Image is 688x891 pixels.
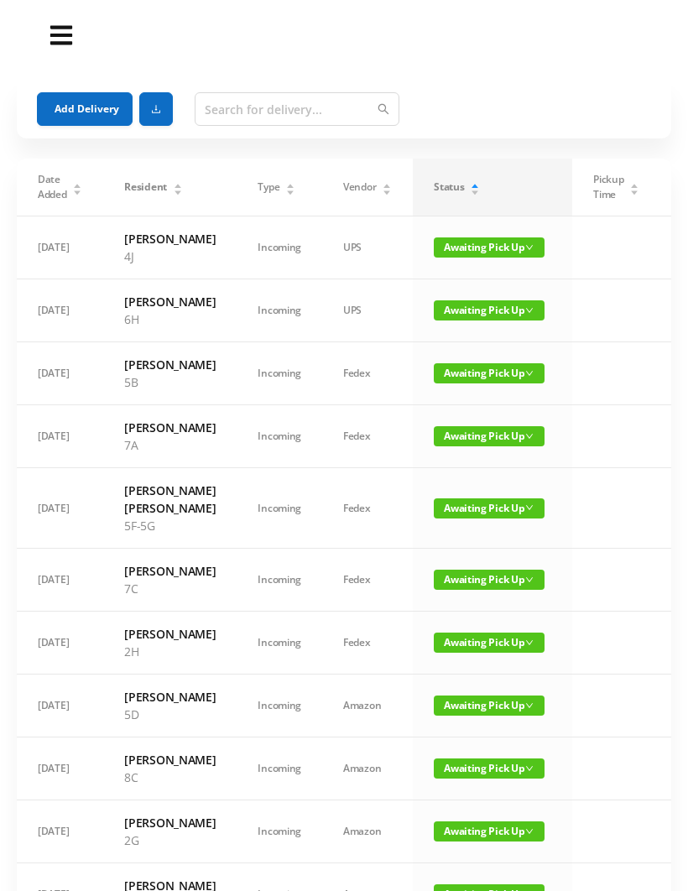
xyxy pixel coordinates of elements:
td: Fedex [322,342,413,405]
i: icon: caret-up [383,181,392,186]
i: icon: down [525,576,534,584]
i: icon: caret-down [383,188,392,193]
i: icon: caret-down [286,188,295,193]
h6: [PERSON_NAME] [124,625,216,643]
i: icon: down [525,701,534,710]
i: icon: down [525,503,534,512]
i: icon: down [525,638,534,647]
button: Add Delivery [37,92,133,126]
h6: [PERSON_NAME] [124,419,216,436]
h6: [PERSON_NAME] [124,751,216,769]
td: Amazon [322,675,413,737]
h6: [PERSON_NAME] [124,814,216,831]
i: icon: search [378,103,389,115]
td: [DATE] [17,800,103,863]
div: Sort [629,181,639,191]
i: icon: caret-up [471,181,480,186]
td: [DATE] [17,216,103,279]
i: icon: caret-down [173,188,182,193]
i: icon: down [525,827,534,836]
td: [DATE] [17,737,103,800]
div: Sort [285,181,295,191]
p: 5D [124,706,216,723]
p: 7C [124,580,216,597]
i: icon: down [525,369,534,378]
h6: [PERSON_NAME] [124,293,216,310]
td: UPS [322,279,413,342]
td: UPS [322,216,413,279]
p: 4J [124,247,216,265]
span: Status [434,180,464,195]
td: Amazon [322,800,413,863]
td: Fedex [322,405,413,468]
span: Awaiting Pick Up [434,498,545,518]
td: Fedex [322,612,413,675]
div: Sort [470,181,480,191]
td: [DATE] [17,549,103,612]
td: Incoming [237,737,322,800]
span: Awaiting Pick Up [434,570,545,590]
td: [DATE] [17,675,103,737]
i: icon: caret-down [630,188,639,193]
i: icon: down [525,764,534,773]
p: 5F-5G [124,517,216,534]
p: 2G [124,831,216,849]
span: Awaiting Pick Up [434,758,545,779]
td: Incoming [237,468,322,549]
td: Incoming [237,675,322,737]
div: Sort [173,181,183,191]
i: icon: caret-down [471,188,480,193]
span: Awaiting Pick Up [434,237,545,258]
span: Awaiting Pick Up [434,821,545,841]
i: icon: caret-down [73,188,82,193]
i: icon: down [525,243,534,252]
td: Fedex [322,468,413,549]
span: Awaiting Pick Up [434,696,545,716]
td: Incoming [237,216,322,279]
span: Resident [124,180,167,195]
span: Awaiting Pick Up [434,633,545,653]
span: Awaiting Pick Up [434,300,545,320]
td: Incoming [237,549,322,612]
td: [DATE] [17,612,103,675]
td: [DATE] [17,342,103,405]
i: icon: caret-up [173,181,182,186]
td: Fedex [322,549,413,612]
span: Pickup Time [593,172,623,202]
span: Awaiting Pick Up [434,363,545,383]
i: icon: caret-up [286,181,295,186]
td: Incoming [237,800,322,863]
i: icon: caret-up [630,181,639,186]
i: icon: caret-up [73,181,82,186]
p: 2H [124,643,216,660]
p: 5B [124,373,216,391]
p: 7A [124,436,216,454]
td: Incoming [237,279,322,342]
p: 8C [124,769,216,786]
i: icon: down [525,306,534,315]
td: [DATE] [17,279,103,342]
div: Sort [72,181,82,191]
i: icon: down [525,432,534,440]
h6: [PERSON_NAME] [124,356,216,373]
td: [DATE] [17,468,103,549]
span: Type [258,180,279,195]
td: [DATE] [17,405,103,468]
div: Sort [382,181,392,191]
td: Incoming [237,405,322,468]
button: icon: download [139,92,173,126]
span: Date Added [38,172,67,202]
td: Incoming [237,342,322,405]
h6: [PERSON_NAME] [124,562,216,580]
input: Search for delivery... [195,92,399,126]
td: Incoming [237,612,322,675]
span: Awaiting Pick Up [434,426,545,446]
h6: [PERSON_NAME] [124,688,216,706]
span: Vendor [343,180,376,195]
td: Amazon [322,737,413,800]
h6: [PERSON_NAME] [124,230,216,247]
p: 6H [124,310,216,328]
h6: [PERSON_NAME] [PERSON_NAME] [124,482,216,517]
